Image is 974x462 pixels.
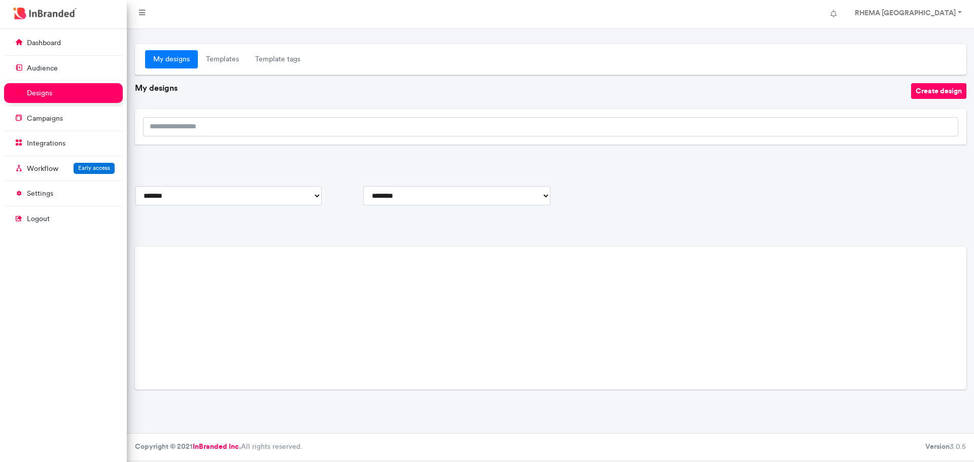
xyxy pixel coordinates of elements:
[911,83,966,99] button: Create design
[135,442,241,451] strong: Copyright © 2021 .
[78,164,110,171] span: Early access
[27,63,58,74] p: audience
[925,442,966,452] div: 3.0.5
[27,38,61,48] p: dashboard
[4,184,123,203] a: settings
[247,50,308,68] a: Template tags
[4,109,123,128] a: campaigns
[4,133,123,153] a: integrations
[925,442,950,451] b: Version
[4,33,123,52] a: dashboard
[198,50,247,68] a: Templates
[145,50,198,68] a: My designs
[193,442,239,451] a: InBranded Inc
[11,5,79,22] img: InBranded Logo
[27,189,53,199] p: settings
[855,8,956,17] strong: RHEMA [GEOGRAPHIC_DATA]
[27,88,52,98] p: designs
[845,4,970,24] a: RHEMA [GEOGRAPHIC_DATA]
[4,159,123,178] a: WorkflowEarly access
[27,138,65,149] p: integrations
[27,164,58,174] p: Workflow
[135,83,911,93] h6: My designs
[4,83,123,102] a: designs
[4,58,123,78] a: audience
[27,114,63,124] p: campaigns
[127,433,974,460] footer: All rights reserved.
[27,214,50,224] p: logout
